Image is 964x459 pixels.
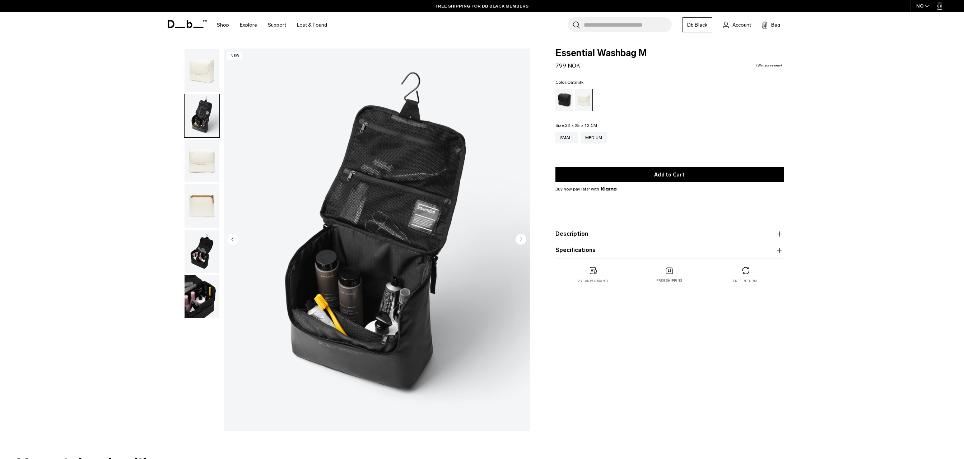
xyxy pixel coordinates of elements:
a: Oatmilk [575,89,593,111]
button: Specifications [555,246,784,254]
span: Bag [771,21,780,29]
p: 2 year warranty [578,279,609,284]
img: {"height" => 20, "alt" => "Klarna"} [601,187,616,191]
a: Write a review [756,64,782,67]
span: 799 NOK [555,62,580,69]
img: Essential Washbag M Oatmilk [224,49,530,431]
button: Add to Cart [555,167,784,182]
img: Essential Washbag M Oatmilk [185,139,219,183]
button: Essential Washbag M Oatmilk [184,229,220,273]
a: Small [555,132,578,143]
a: Db Black [683,17,712,32]
p: Free shipping [656,278,683,283]
span: Buy now pay later with [555,186,616,192]
button: Description [555,230,784,238]
span: 22 x 25 x 12 CM [565,123,597,128]
img: Essential Washbag M Oatmilk [185,230,219,273]
li: 2 / 6 [224,49,530,431]
span: Essential Washbag M [555,49,784,58]
button: Essential Washbag M Oatmilk [184,49,220,92]
button: Next slide [516,234,526,246]
a: Lost & Found [297,12,327,38]
a: Black Out [555,89,573,111]
img: Essential Washbag M Oatmilk [185,275,219,318]
a: Account [723,20,751,29]
span: Oatmilk [567,80,583,85]
nav: Main Navigation [211,12,332,38]
img: Essential Washbag M Oatmilk [185,49,219,92]
button: Essential Washbag M Oatmilk [184,94,220,138]
button: Essential Washbag M Oatmilk [184,139,220,183]
img: Essential Washbag M Oatmilk [185,184,219,228]
legend: Color: [555,80,583,84]
a: Support [268,12,286,38]
p: Free returns [733,279,758,284]
a: Shop [217,12,229,38]
a: Explore [240,12,257,38]
a: FREE SHIPPING FOR DB BLACK MEMBERS [436,3,528,9]
button: Bag [762,20,780,29]
img: Essential Washbag M Oatmilk [185,94,219,137]
button: Previous slide [227,234,238,246]
span: Account [732,21,751,29]
button: Essential Washbag M Oatmilk [184,275,220,318]
p: New [227,52,243,60]
legend: Size: [555,123,597,128]
a: Medium [581,132,607,143]
button: Essential Washbag M Oatmilk [184,184,220,228]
